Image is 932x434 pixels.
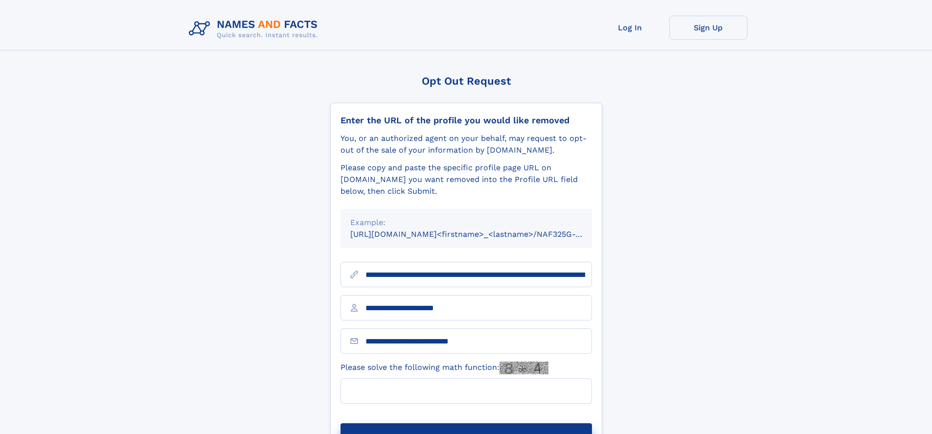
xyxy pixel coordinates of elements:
a: Sign Up [669,16,748,40]
div: Example: [350,217,582,228]
label: Please solve the following math function: [341,362,548,374]
img: Logo Names and Facts [185,16,326,42]
a: Log In [591,16,669,40]
small: [URL][DOMAIN_NAME]<firstname>_<lastname>/NAF325G-xxxxxxxx [350,229,611,239]
div: Please copy and paste the specific profile page URL on [DOMAIN_NAME] you want removed into the Pr... [341,162,592,197]
div: Opt Out Request [330,75,602,87]
div: Enter the URL of the profile you would like removed [341,115,592,126]
div: You, or an authorized agent on your behalf, may request to opt-out of the sale of your informatio... [341,133,592,156]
